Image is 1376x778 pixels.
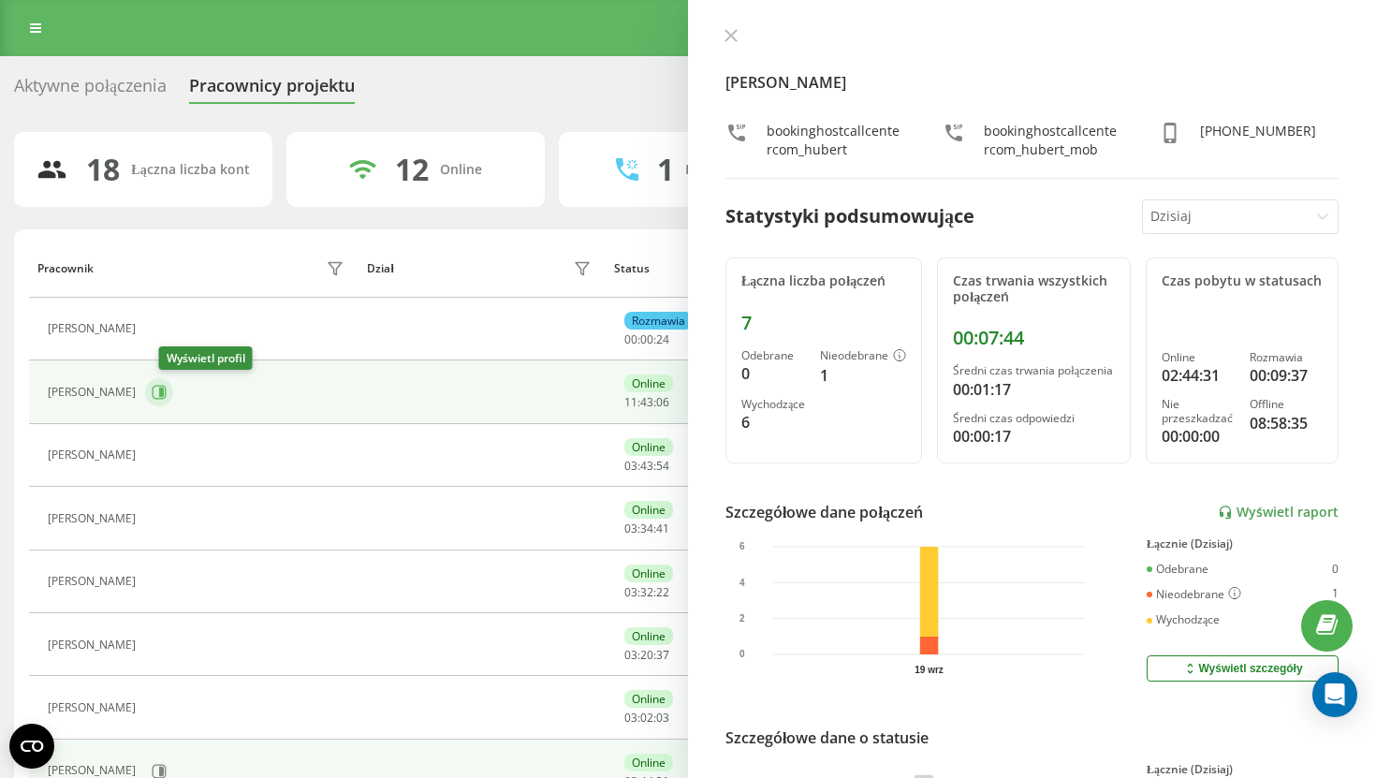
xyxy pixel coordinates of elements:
div: Wychodzące [741,398,805,411]
div: Online [440,162,482,178]
div: : : [624,333,669,346]
div: Rozmawiają [685,162,760,178]
div: Nieodebrane [1147,587,1241,602]
div: Online [624,690,673,708]
div: Wyświetl profil [159,346,253,370]
span: 03 [624,521,637,536]
div: : : [624,586,669,599]
div: Łącznie (Dzisiaj) [1147,537,1339,550]
div: Online [624,754,673,771]
span: 34 [640,521,653,536]
div: Łączna liczba kont [131,162,249,178]
div: : : [624,522,669,536]
div: Wyświetl szczegóły [1182,661,1302,676]
div: bookinghostcallcentercom_hubert_mob [984,122,1122,159]
div: Status [614,262,650,275]
span: 02 [640,710,653,726]
span: 03 [656,710,669,726]
div: Nie przeszkadzać [1162,398,1235,425]
div: Rozmawia [624,312,693,330]
div: 1 [820,364,906,387]
div: Pracownicy projektu [189,76,355,105]
div: Szczegółowe dane połączeń [725,501,923,523]
button: Open CMP widget [9,724,54,769]
div: [PERSON_NAME] [48,639,140,652]
div: Offline [1250,398,1323,411]
div: Dział [367,262,393,275]
span: 41 [656,521,669,536]
span: 03 [624,458,637,474]
button: Wyświetl szczegóły [1147,655,1339,682]
div: : : [624,649,669,662]
div: Czas trwania wszystkich połączeń [953,273,1114,305]
span: 00 [640,331,653,347]
text: 4 [739,578,745,588]
div: : : [624,396,669,409]
span: 22 [656,584,669,600]
span: 54 [656,458,669,474]
div: Online [624,565,673,582]
div: Rozmawia [1250,351,1323,364]
div: Szczegółowe dane o statusie [725,727,929,749]
div: [PERSON_NAME] [48,764,140,777]
div: Online [624,374,673,392]
div: 00:00:17 [953,425,1114,448]
div: 1 [657,152,674,187]
span: 24 [656,331,669,347]
div: 6 [741,411,805,433]
div: 00:09:37 [1250,364,1323,387]
div: 0 [741,362,805,385]
a: Wyświetl raport [1218,505,1339,521]
div: Open Intercom Messenger [1312,672,1357,717]
div: bookinghostcallcentercom_hubert [767,122,905,159]
span: 43 [640,394,653,410]
div: : : [624,460,669,473]
text: 2 [739,613,745,624]
div: 18 [86,152,120,187]
div: 08:58:35 [1250,412,1323,434]
div: Średni czas trwania połączenia [953,364,1114,377]
span: 00 [624,331,637,347]
div: [PERSON_NAME] [48,322,140,335]
span: 03 [624,647,637,663]
div: 12 [395,152,429,187]
div: Online [624,501,673,519]
div: Aktywne połączenia [14,76,167,105]
div: Czas pobytu w statusach [1162,273,1323,289]
div: Pracownik [37,262,94,275]
div: Odebrane [1147,563,1208,576]
div: 1 [1332,587,1339,602]
span: 06 [656,394,669,410]
div: Online [624,627,673,645]
span: 43 [640,458,653,474]
div: [PHONE_NUMBER] [1200,122,1316,159]
div: Online [1162,351,1235,364]
div: 00:01:17 [953,378,1114,401]
div: Średni czas odpowiedzi [953,412,1114,425]
div: 00:00:00 [1162,425,1235,448]
span: 03 [624,710,637,726]
div: Online [624,438,673,456]
div: 0 [1332,563,1339,576]
text: 19 wrz [915,665,944,675]
h4: [PERSON_NAME] [725,71,1339,94]
div: Wychodzące [1147,613,1220,626]
div: : : [624,712,669,725]
div: Nieodebrane [820,349,906,364]
div: 00:07:44 [953,327,1114,349]
div: [PERSON_NAME] [48,701,140,714]
span: 20 [640,647,653,663]
text: 0 [739,649,745,659]
div: [PERSON_NAME] [48,448,140,462]
div: [PERSON_NAME] [48,386,140,399]
div: Odebrane [741,349,805,362]
span: 03 [624,584,637,600]
div: Statystyki podsumowujące [725,202,974,230]
div: Łączna liczba połączeń [741,273,906,289]
div: [PERSON_NAME] [48,575,140,588]
span: 37 [656,647,669,663]
div: 02:44:31 [1162,364,1235,387]
span: 11 [624,394,637,410]
div: [PERSON_NAME] [48,512,140,525]
text: 6 [739,541,745,551]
